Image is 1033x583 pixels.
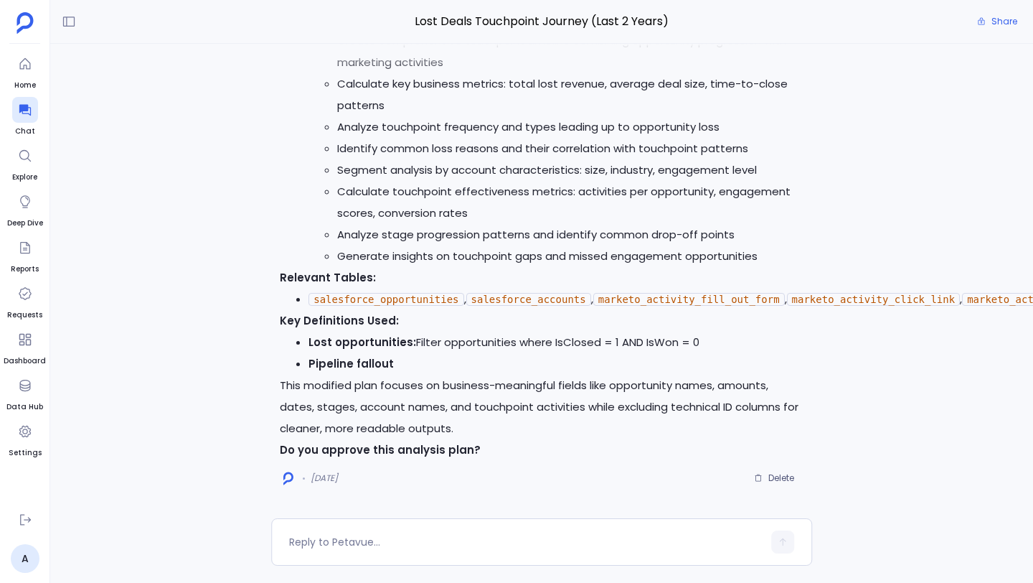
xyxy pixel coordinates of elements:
[337,224,803,246] li: Analyze stage progression patterns and identify common drop-off points
[308,356,394,371] strong: Pipeline fallout
[968,11,1026,32] button: Share
[271,12,812,31] span: Lost Deals Touchpoint Journey (Last 2 Years)
[337,246,803,267] li: Generate insights on touchpoint gaps and missed engagement opportunities
[308,289,803,310] li: , , , , , ,
[308,335,416,350] strong: Lost opportunities:
[337,181,803,224] li: Calculate touchpoint effectiveness metrics: activities per opportunity, engagement scores, conver...
[11,235,39,275] a: Reports
[12,51,38,91] a: Home
[9,447,42,459] span: Settings
[308,293,463,306] code: salesforce_opportunities
[280,375,803,439] p: This modified plan focuses on business-meaningful fields like opportunity names, amounts, dates, ...
[12,143,38,183] a: Explore
[11,544,39,573] a: A
[7,218,43,229] span: Deep Dive
[768,472,794,484] span: Delete
[16,12,34,34] img: petavue logo
[12,172,38,183] span: Explore
[12,97,38,137] a: Chat
[7,309,42,321] span: Requests
[337,73,803,116] li: Calculate key business metrics: total lost revenue, average deal size, time-to-close patterns
[283,472,293,485] img: logo
[11,263,39,275] span: Reports
[6,401,43,413] span: Data Hub
[7,281,42,321] a: Requests
[4,327,46,367] a: Dashboard
[311,472,338,484] span: [DATE]
[787,293,961,306] code: marketo_activity_click_link
[593,293,785,306] code: marketo_activity_fill_out_form
[337,138,803,159] li: Identify common loss reasons and their correlation with touchpoint patterns
[308,332,803,353] li: Filter opportunities where IsClosed = 1 AND IsWon = 0
[337,159,803,181] li: Segment analysis by account characteristics: size, industry, engagement level
[12,126,38,137] span: Chat
[745,467,803,489] button: Delete
[280,270,376,285] strong: Relevant Tables:
[4,355,46,367] span: Dashboard
[9,419,42,459] a: Settings
[337,116,803,138] li: Analyze touchpoint frequency and types leading up to opportunity loss
[280,313,399,328] strong: Key Definitions Used:
[991,16,1017,27] span: Share
[466,293,591,306] code: salesforce_accounts
[280,442,481,457] strong: Do you approve this analysis plan?
[6,373,43,413] a: Data Hub
[12,80,38,91] span: Home
[7,189,43,229] a: Deep Dive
